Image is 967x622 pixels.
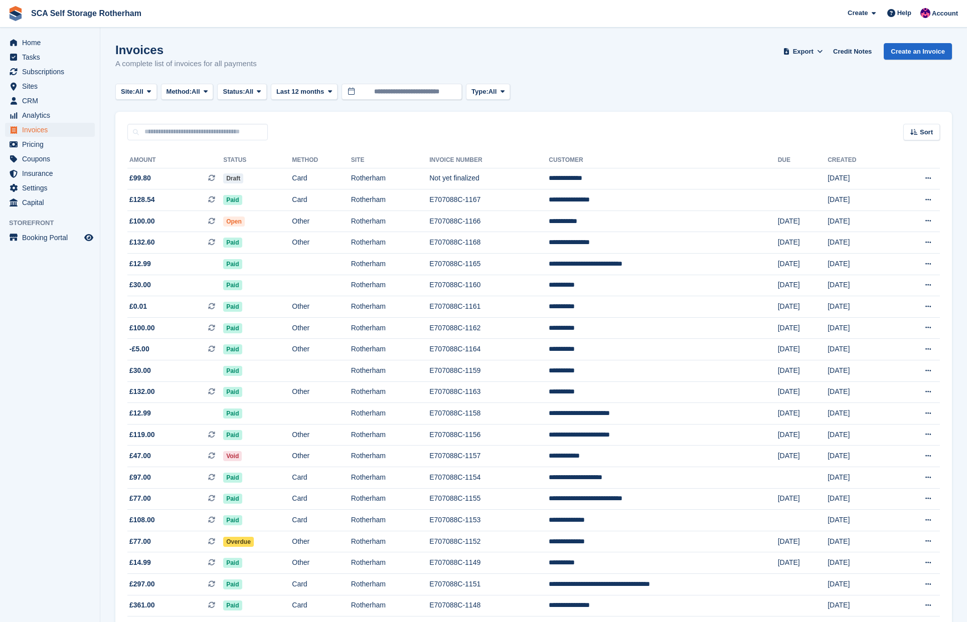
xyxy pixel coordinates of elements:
a: menu [5,137,95,151]
td: [DATE] [778,211,828,232]
td: Rotherham [351,446,429,467]
td: E707088C-1168 [429,232,549,254]
td: E707088C-1157 [429,446,549,467]
th: Customer [549,152,777,168]
td: [DATE] [828,595,892,616]
td: [DATE] [828,339,892,360]
button: Type: All [466,84,510,100]
button: Last 12 months [271,84,338,100]
td: Rotherham [351,510,429,531]
span: Capital [22,195,82,210]
span: Insurance [22,166,82,180]
span: £132.60 [129,237,155,248]
td: Rotherham [351,211,429,232]
span: Storefront [9,218,100,228]
span: £361.00 [129,600,155,610]
span: £100.00 [129,216,155,227]
a: menu [5,152,95,166]
td: [DATE] [828,189,892,211]
span: Paid [223,195,242,205]
td: Not yet finalized [429,168,549,189]
span: £99.80 [129,173,151,183]
td: [DATE] [828,467,892,489]
a: Preview store [83,232,95,244]
a: menu [5,108,95,122]
td: Other [292,381,351,403]
a: menu [5,195,95,210]
span: Analytics [22,108,82,122]
td: E707088C-1155 [429,488,549,510]
td: [DATE] [778,446,828,467]
td: Rotherham [351,531,429,552]
a: menu [5,36,95,50]
span: £12.99 [129,408,151,419]
span: Help [897,8,911,18]
span: £128.54 [129,194,155,205]
td: Other [292,424,351,446]
h1: Invoices [115,43,257,57]
span: Method: [167,87,192,97]
th: Method [292,152,351,168]
td: Other [292,552,351,574]
td: Card [292,467,351,489]
span: Paid [223,579,242,589]
td: [DATE] [828,317,892,339]
span: £77.00 [129,493,151,504]
td: [DATE] [828,552,892,574]
td: [DATE] [778,531,828,552]
span: Paid [223,366,242,376]
td: E707088C-1165 [429,254,549,275]
span: £12.99 [129,259,151,269]
span: £119.00 [129,430,155,440]
span: Paid [223,558,242,568]
td: Rotherham [351,317,429,339]
span: Paid [223,494,242,504]
td: [DATE] [828,403,892,425]
td: Other [292,211,351,232]
td: [DATE] [778,552,828,574]
span: Invoices [22,123,82,137]
td: Card [292,573,351,595]
span: Create [848,8,868,18]
td: Other [292,232,351,254]
td: [DATE] [778,488,828,510]
span: Paid [223,280,242,290]
td: [DATE] [828,510,892,531]
td: [DATE] [828,168,892,189]
span: Overdue [223,537,254,547]
span: Status: [223,87,245,97]
td: Card [292,595,351,616]
td: E707088C-1156 [429,424,549,446]
a: SCA Self Storage Rotherham [27,5,145,22]
span: Last 12 months [276,87,324,97]
td: E707088C-1151 [429,573,549,595]
a: menu [5,79,95,93]
td: Rotherham [351,360,429,382]
span: £30.00 [129,365,151,376]
span: £108.00 [129,515,155,525]
span: Site: [121,87,135,97]
td: E707088C-1154 [429,467,549,489]
span: £132.00 [129,386,155,397]
td: [DATE] [778,254,828,275]
a: menu [5,166,95,180]
td: E707088C-1162 [429,317,549,339]
td: E707088C-1160 [429,275,549,296]
td: E707088C-1164 [429,339,549,360]
span: £100.00 [129,323,155,333]
td: [DATE] [828,573,892,595]
a: menu [5,181,95,195]
td: Rotherham [351,254,429,275]
td: E707088C-1166 [429,211,549,232]
span: Account [932,9,958,19]
td: Card [292,510,351,531]
td: [DATE] [828,360,892,382]
span: Type: [471,87,489,97]
td: Rotherham [351,189,429,211]
th: Amount [127,152,223,168]
td: Rotherham [351,339,429,360]
td: [DATE] [828,211,892,232]
td: [DATE] [828,424,892,446]
span: Paid [223,344,242,354]
td: [DATE] [778,296,828,318]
